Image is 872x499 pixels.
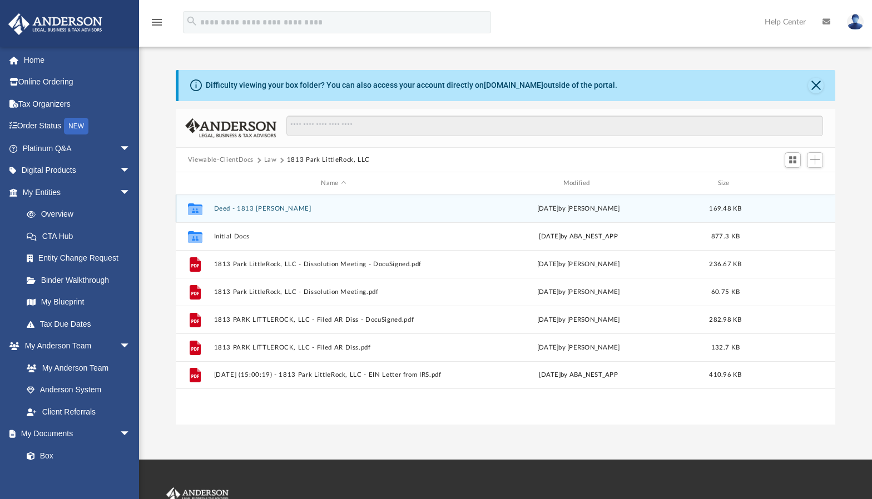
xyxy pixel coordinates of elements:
div: [DATE] by ABA_NEST_APP [458,370,698,380]
div: grid [176,194,835,425]
i: menu [150,16,163,29]
span: arrow_drop_down [120,137,142,160]
button: Add [807,152,824,168]
a: Anderson System [16,379,142,401]
a: Home [8,49,147,71]
button: 1813 PARK LITTLEROCK, LLC - Filed AR Diss - DocuSigned.pdf [214,316,453,323]
button: 1813 PARK LITTLEROCK, LLC - Filed AR Diss.pdf [214,344,453,351]
a: My Anderson Teamarrow_drop_down [8,335,142,357]
a: Box [16,445,136,467]
a: My Anderson Team [16,357,136,379]
a: CTA Hub [16,225,147,247]
button: 1813 Park LittleRock, LLC - Dissolution Meeting - DocuSigned.pdf [214,261,453,268]
a: Client Referrals [16,401,142,423]
a: menu [150,21,163,29]
span: arrow_drop_down [120,159,142,182]
a: Entity Change Request [16,247,147,270]
button: 1813 Park LittleRock, LLC - Dissolution Meeting.pdf [214,288,453,296]
div: [DATE] by [PERSON_NAME] [458,343,698,353]
span: 169.48 KB [709,206,741,212]
a: My Documentsarrow_drop_down [8,423,142,445]
button: Law [264,155,277,165]
button: Switch to Grid View [785,152,801,168]
a: Online Ordering [8,71,147,93]
span: 282.98 KB [709,317,741,323]
div: id [752,178,830,188]
a: Digital Productsarrow_drop_down [8,159,147,182]
div: [DATE] by ABA_NEST_APP [458,232,698,242]
a: Overview [16,203,147,226]
div: [DATE] by [PERSON_NAME] [458,260,698,270]
div: Modified [458,178,698,188]
button: Close [808,78,824,93]
div: NEW [64,118,88,134]
div: id [181,178,209,188]
span: 132.7 KB [711,345,740,351]
span: 877.3 KB [711,233,740,239]
span: 236.67 KB [709,261,741,267]
div: [DATE] by [PERSON_NAME] [458,315,698,325]
img: Anderson Advisors Platinum Portal [5,13,106,35]
a: [DOMAIN_NAME] [484,81,543,89]
img: User Pic [847,14,864,30]
div: [DATE] by [PERSON_NAME] [458,287,698,297]
div: Difficulty viewing your box folder? You can also access your account directly on outside of the p... [206,79,617,91]
button: Deed - 1813 [PERSON_NAME] [214,205,453,212]
div: Name [213,178,453,188]
div: [DATE] by [PERSON_NAME] [458,204,698,214]
input: Search files and folders [286,116,824,137]
a: Order StatusNEW [8,115,147,138]
i: search [186,15,198,27]
button: 1813 Park LittleRock, LLC [287,155,370,165]
a: Platinum Q&Aarrow_drop_down [8,137,147,159]
a: Binder Walkthrough [16,269,147,291]
button: Viewable-ClientDocs [188,155,254,165]
a: My Entitiesarrow_drop_down [8,181,147,203]
span: arrow_drop_down [120,423,142,446]
span: arrow_drop_down [120,335,142,358]
button: [DATE] (15:00:19) - 1813 Park LittleRock, LLC - EIN Letter from IRS.pdf [214,372,453,379]
span: 60.75 KB [711,289,740,295]
div: Size [703,178,747,188]
a: My Blueprint [16,291,142,313]
a: Tax Organizers [8,93,147,115]
button: Initial Docs [214,233,453,240]
span: arrow_drop_down [120,181,142,204]
a: Tax Due Dates [16,313,147,335]
span: 410.96 KB [709,372,741,378]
